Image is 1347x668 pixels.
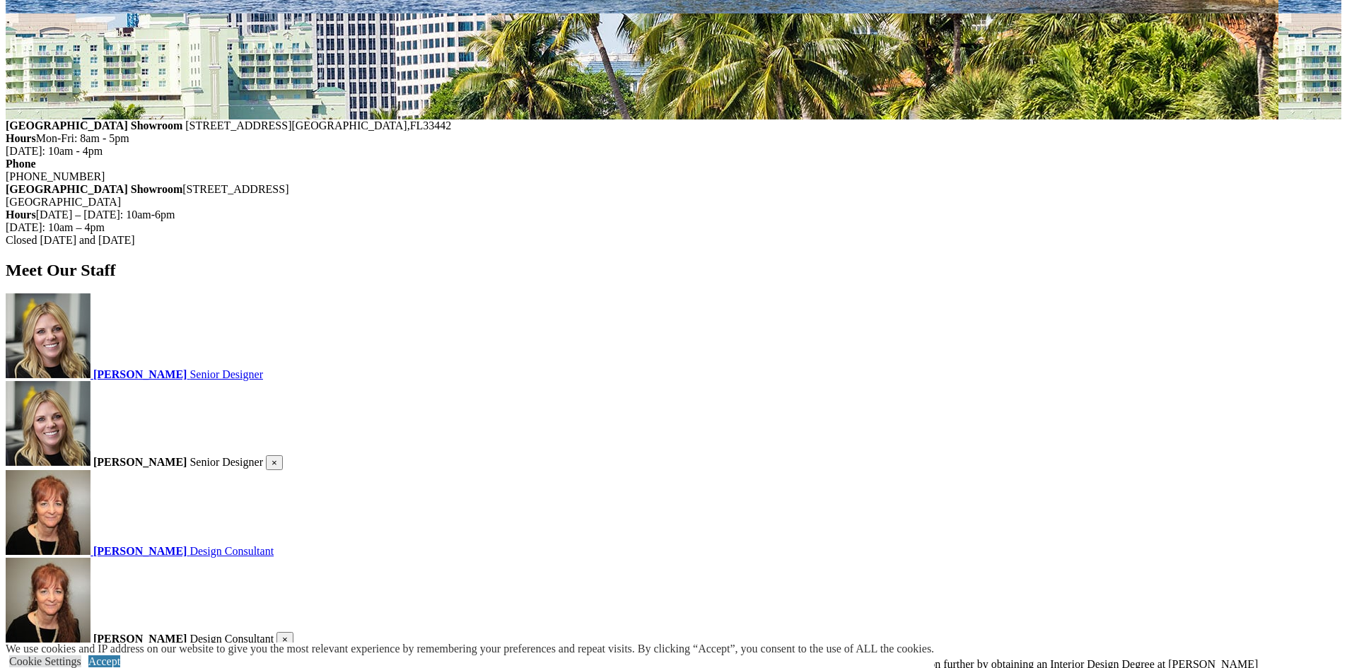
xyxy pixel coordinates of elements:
[93,456,187,468] strong: [PERSON_NAME]
[410,119,424,131] span: FL
[6,132,36,144] strong: Hours
[6,261,1341,280] h2: Meet Our Staff
[6,643,934,655] div: We use cookies and IP address on our website to give you the most relevant experience by remember...
[185,119,291,131] span: [STREET_ADDRESS]
[6,158,36,170] strong: Phone
[276,632,293,647] button: Close
[189,633,274,645] span: Design Consultant
[6,183,182,195] strong: [GEOGRAPHIC_DATA] Showroom
[6,470,91,555] img: closet factory ftl designer Mary Jane Votypka
[6,209,36,221] strong: Hours
[93,368,187,380] strong: [PERSON_NAME]
[6,170,1341,183] div: [PHONE_NUMBER]
[6,209,1341,247] div: [DATE] – [DATE]: 10am-6pm [DATE]: 10am – 4pm Closed [DATE] and [DATE]
[93,545,187,557] strong: [PERSON_NAME]
[189,456,263,468] span: Senior Designer
[6,119,1341,132] div: ,
[6,183,1341,209] div: [STREET_ADDRESS] [GEOGRAPHIC_DATA]
[189,368,263,380] span: Senior Designer
[93,633,187,645] strong: [PERSON_NAME]
[6,293,1341,381] a: Closet Factory Employee Megan De Rio [PERSON_NAME] Senior Designer
[423,119,451,131] span: 33442
[88,655,120,667] a: Accept
[6,470,1341,558] a: closet factory ftl designer Mary Jane Votypka [PERSON_NAME] Design Consultant
[9,655,81,667] a: Cookie Settings
[6,132,1341,158] div: Mon-Fri: 8am - 5pm [DATE]: 10am - 4pm
[189,545,274,557] span: Design Consultant
[6,558,91,643] img: closet factory ftl designer Mary Jane Votypka
[6,119,182,131] strong: [GEOGRAPHIC_DATA] Showroom
[6,293,91,378] img: Closet Factory Employee Megan De Rio
[266,455,283,470] button: Close
[272,457,277,468] span: ×
[282,634,288,645] span: ×
[291,119,407,131] span: [GEOGRAPHIC_DATA]
[6,381,91,466] img: Closet Factory Employee Megan De Rio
